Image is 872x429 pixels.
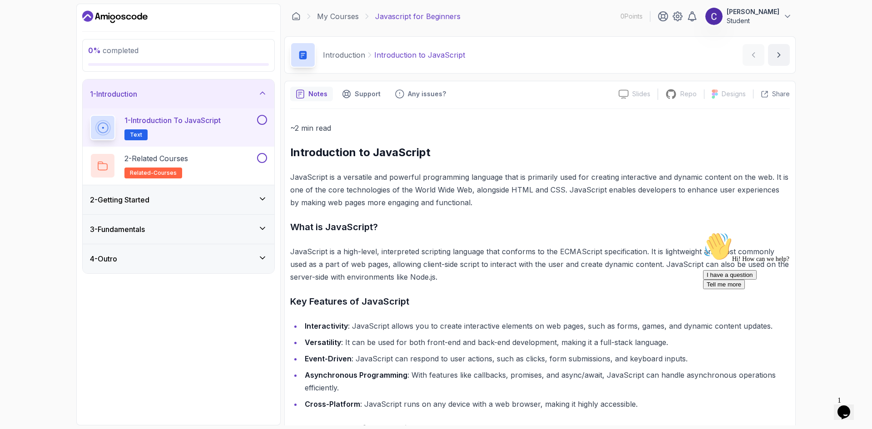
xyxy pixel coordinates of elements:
[4,51,45,61] button: Tell me more
[90,253,117,264] h3: 4 - Outro
[834,393,863,420] iframe: chat widget
[308,89,327,99] p: Notes
[83,79,274,108] button: 1-Introduction
[130,131,142,138] span: Text
[290,245,790,283] p: JavaScript is a high-level, interpreted scripting language that conforms to the ECMAScript specif...
[620,12,643,21] p: 0 Points
[305,354,352,363] strong: Event-Driven
[83,185,274,214] button: 2-Getting Started
[4,4,33,33] img: :wave:
[680,89,697,99] p: Repo
[290,220,790,234] h3: What is JavaScript?
[632,89,650,99] p: Slides
[90,224,145,235] h3: 3 - Fundamentals
[124,153,188,164] p: 2 - Related Courses
[355,89,381,99] p: Support
[705,8,723,25] img: user profile image
[83,244,274,273] button: 4-Outro
[90,153,267,178] button: 2-Related Coursesrelated-courses
[4,27,90,34] span: Hi! How can we help?
[83,215,274,244] button: 3-Fundamentals
[374,49,465,60] p: Introduction to JavaScript
[82,10,148,24] a: Dashboard
[124,115,221,126] p: 1 - Introduction to JavaScript
[290,294,790,309] h3: Key Features of JavaScript
[743,44,764,66] button: previous content
[290,122,790,134] p: ~2 min read
[305,399,360,409] strong: Cross-Platform
[768,44,790,66] button: next content
[408,89,446,99] p: Any issues?
[302,320,790,332] li: : JavaScript allows you to create interactive elements on web pages, such as forms, games, and dy...
[292,12,301,21] a: Dashboard
[772,89,790,99] p: Share
[705,7,792,25] button: user profile image[PERSON_NAME]Student
[317,11,359,22] a: My Courses
[727,7,779,16] p: [PERSON_NAME]
[722,89,746,99] p: Designs
[130,169,177,177] span: related-courses
[290,87,333,101] button: notes button
[727,16,779,25] p: Student
[302,336,790,349] li: : It can be used for both front-end and back-end development, making it a full-stack language.
[305,370,407,380] strong: Asynchronous Programming
[305,321,348,330] strong: Interactivity
[90,89,137,99] h3: 1 - Introduction
[323,49,365,60] p: Introduction
[90,115,267,140] button: 1-Introduction to JavaScriptText
[88,46,101,55] span: 0 %
[4,42,57,51] button: I have a question
[4,4,167,61] div: 👋Hi! How can we help?I have a questionTell me more
[290,145,790,160] h2: Introduction to JavaScript
[305,338,341,347] strong: Versatility
[302,398,790,410] li: : JavaScript runs on any device with a web browser, making it highly accessible.
[699,228,863,388] iframe: chat widget
[390,87,451,101] button: Feedback button
[88,46,139,55] span: completed
[90,194,149,205] h3: 2 - Getting Started
[375,11,461,22] p: Javascript for Beginners
[337,87,386,101] button: Support button
[302,352,790,365] li: : JavaScript can respond to user actions, such as clicks, form submissions, and keyboard inputs.
[302,369,790,394] li: : With features like callbacks, promises, and async/await, JavaScript can handle asynchronous ope...
[290,171,790,209] p: JavaScript is a versatile and powerful programming language that is primarily used for creating i...
[753,89,790,99] button: Share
